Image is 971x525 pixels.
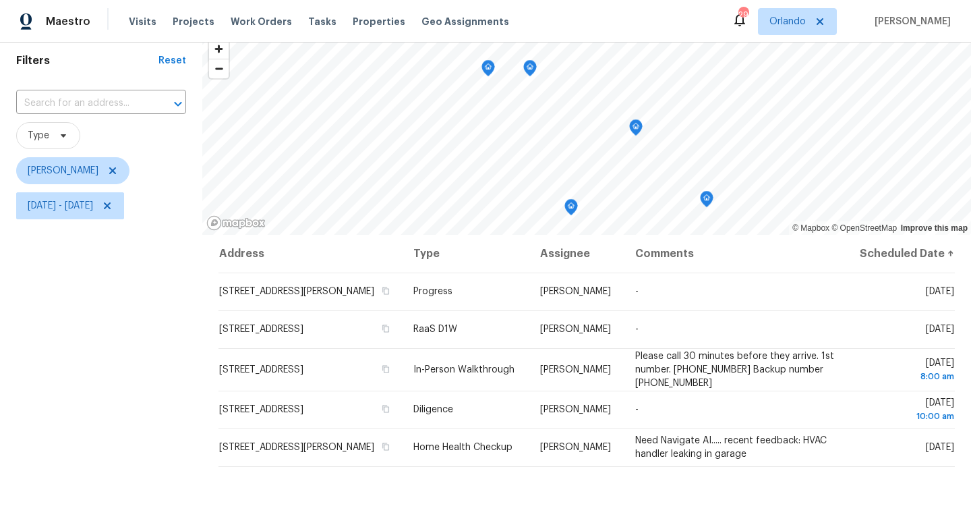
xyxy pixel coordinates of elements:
[413,325,457,334] span: RaaS D1W
[218,235,403,273] th: Address
[926,325,954,334] span: [DATE]
[403,235,529,273] th: Type
[380,285,392,297] button: Copy Address
[856,370,954,383] div: 8:00 am
[380,323,392,335] button: Copy Address
[481,60,495,81] div: Map marker
[540,443,611,452] span: [PERSON_NAME]
[926,287,954,296] span: [DATE]
[209,59,229,78] button: Zoom out
[926,443,954,452] span: [DATE]
[219,287,374,296] span: [STREET_ADDRESS][PERSON_NAME]
[635,436,827,459] span: Need Navigate AI..... recent feedback: HVAC handler leaking in garage
[529,235,624,273] th: Assignee
[792,223,829,233] a: Mapbox
[46,15,90,28] span: Maestro
[700,191,713,212] div: Map marker
[413,287,452,296] span: Progress
[869,15,951,28] span: [PERSON_NAME]
[169,94,187,113] button: Open
[846,235,955,273] th: Scheduled Date ↑
[635,325,639,334] span: -
[209,39,229,59] button: Zoom in
[28,164,98,177] span: [PERSON_NAME]
[629,119,643,140] div: Map marker
[564,199,578,220] div: Map marker
[28,199,93,213] span: [DATE] - [DATE]
[540,365,611,375] span: [PERSON_NAME]
[129,15,156,28] span: Visits
[219,443,374,452] span: [STREET_ADDRESS][PERSON_NAME]
[231,15,292,28] span: Work Orders
[831,223,897,233] a: OpenStreetMap
[308,17,336,26] span: Tasks
[16,93,148,114] input: Search for an address...
[380,363,392,375] button: Copy Address
[635,352,834,388] span: Please call 30 minutes before they arrive. 1st number. [PHONE_NUMBER] Backup number [PHONE_NUMBER]
[413,365,514,375] span: In-Person Walkthrough
[16,54,158,67] h1: Filters
[856,358,954,383] span: [DATE]
[856,410,954,423] div: 10:00 am
[769,15,806,28] span: Orlando
[219,405,303,414] span: [STREET_ADDRESS]
[635,287,639,296] span: -
[540,325,611,334] span: [PERSON_NAME]
[206,215,266,231] a: Mapbox homepage
[624,235,846,273] th: Comments
[173,15,214,28] span: Projects
[856,398,954,423] span: [DATE]
[380,441,392,453] button: Copy Address
[158,54,186,67] div: Reset
[28,129,49,142] span: Type
[219,365,303,375] span: [STREET_ADDRESS]
[901,223,968,233] a: Improve this map
[738,8,748,22] div: 29
[219,325,303,334] span: [STREET_ADDRESS]
[523,60,537,81] div: Map marker
[540,405,611,414] span: [PERSON_NAME]
[202,32,971,235] canvas: Map
[421,15,509,28] span: Geo Assignments
[353,15,405,28] span: Properties
[413,443,512,452] span: Home Health Checkup
[635,405,639,414] span: -
[540,287,611,296] span: [PERSON_NAME]
[413,405,453,414] span: Diligence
